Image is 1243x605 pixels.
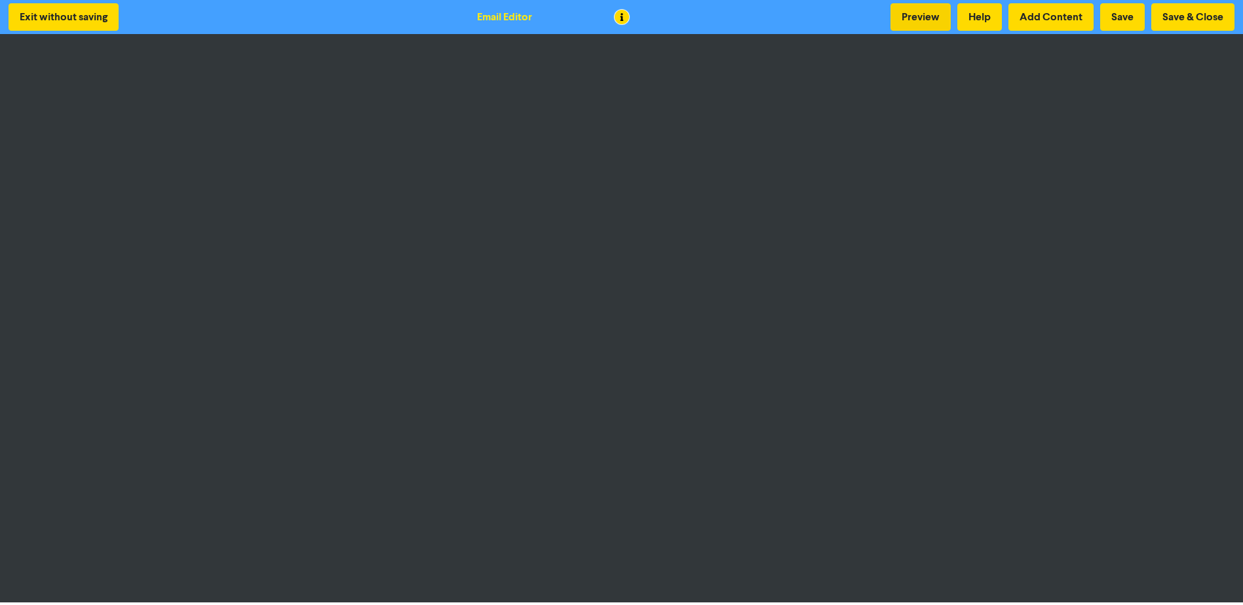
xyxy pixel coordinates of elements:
button: Preview [890,3,951,31]
button: Save & Close [1151,3,1234,31]
button: Exit without saving [9,3,119,31]
div: Email Editor [477,9,532,25]
button: Save [1100,3,1145,31]
button: Help [957,3,1002,31]
button: Add Content [1008,3,1094,31]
